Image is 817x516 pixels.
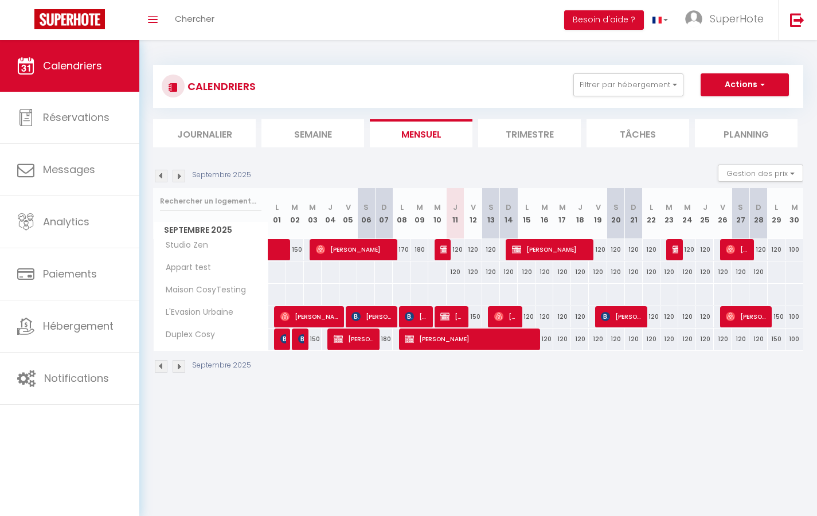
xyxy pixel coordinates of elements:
th: 25 [696,188,714,239]
img: logout [790,13,804,27]
span: [PERSON_NAME] [316,239,393,260]
p: Septembre 2025 [192,170,251,181]
div: 120 [696,329,714,350]
div: 120 [643,261,660,283]
button: Besoin d'aide ? [564,10,644,30]
span: [PERSON_NAME] [405,306,428,327]
span: [PERSON_NAME] [351,306,393,327]
div: 120 [643,239,660,260]
div: 120 [500,261,518,283]
th: 08 [393,188,411,239]
div: 120 [571,261,589,283]
span: Chercher [175,13,214,25]
div: 150 [768,306,785,327]
div: 150 [304,329,322,350]
div: 120 [571,329,589,350]
abbr: J [328,202,333,213]
input: Rechercher un logement... [160,191,261,212]
span: [PERSON_NAME] [494,306,518,327]
div: 120 [625,329,643,350]
abbr: L [275,202,279,213]
span: [PERSON_NAME] [PERSON_NAME] [673,239,678,260]
abbr: V [346,202,351,213]
div: 120 [607,329,625,350]
abbr: D [631,202,636,213]
span: Septembre 2025 [154,222,268,239]
div: 120 [464,261,482,283]
abbr: M [434,202,441,213]
div: 120 [696,239,714,260]
th: 11 [447,188,464,239]
th: 15 [518,188,535,239]
div: 120 [625,261,643,283]
th: 16 [535,188,553,239]
th: 06 [357,188,375,239]
abbr: D [506,202,511,213]
abbr: M [291,202,298,213]
li: Trimestre [478,119,581,147]
th: 21 [625,188,643,239]
p: Septembre 2025 [192,360,251,371]
th: 18 [571,188,589,239]
div: 120 [643,329,660,350]
th: 14 [500,188,518,239]
li: Journalier [153,119,256,147]
abbr: D [756,202,761,213]
span: Notifications [44,371,109,385]
th: 26 [714,188,732,239]
div: 120 [714,261,732,283]
li: Mensuel [370,119,472,147]
abbr: S [363,202,369,213]
abbr: V [596,202,601,213]
th: 03 [304,188,322,239]
div: 120 [535,261,553,283]
th: 17 [553,188,571,239]
th: 22 [643,188,660,239]
th: 12 [464,188,482,239]
div: 120 [553,306,571,327]
div: 120 [732,329,749,350]
th: 10 [428,188,446,239]
div: 120 [571,306,589,327]
div: 120 [589,261,607,283]
div: 120 [482,261,500,283]
th: 28 [749,188,767,239]
div: 100 [785,329,803,350]
th: 19 [589,188,607,239]
abbr: M [684,202,691,213]
div: 120 [749,261,767,283]
div: 120 [607,261,625,283]
div: 120 [678,261,696,283]
abbr: L [525,202,529,213]
span: Hébergement [43,319,114,333]
th: 27 [732,188,749,239]
abbr: M [309,202,316,213]
abbr: M [541,202,548,213]
th: 30 [785,188,803,239]
div: 120 [518,306,535,327]
div: 100 [785,239,803,260]
div: 120 [643,306,660,327]
abbr: M [666,202,673,213]
div: 120 [447,261,464,283]
img: Super Booking [34,9,105,29]
span: [PERSON_NAME] [726,306,767,327]
span: Messages [43,162,95,177]
abbr: L [650,202,653,213]
div: 120 [678,329,696,350]
abbr: L [775,202,778,213]
abbr: M [791,202,798,213]
abbr: V [720,202,725,213]
th: 09 [411,188,428,239]
span: [PERSON_NAME] [334,328,375,350]
th: 29 [768,188,785,239]
span: L'Evasion Urbaine [155,306,236,319]
div: 120 [660,329,678,350]
li: Planning [695,119,798,147]
abbr: V [471,202,476,213]
h3: CALENDRIERS [185,73,256,99]
th: 24 [678,188,696,239]
div: 120 [749,329,767,350]
span: Duplex Cosy [155,329,218,341]
div: 120 [696,306,714,327]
